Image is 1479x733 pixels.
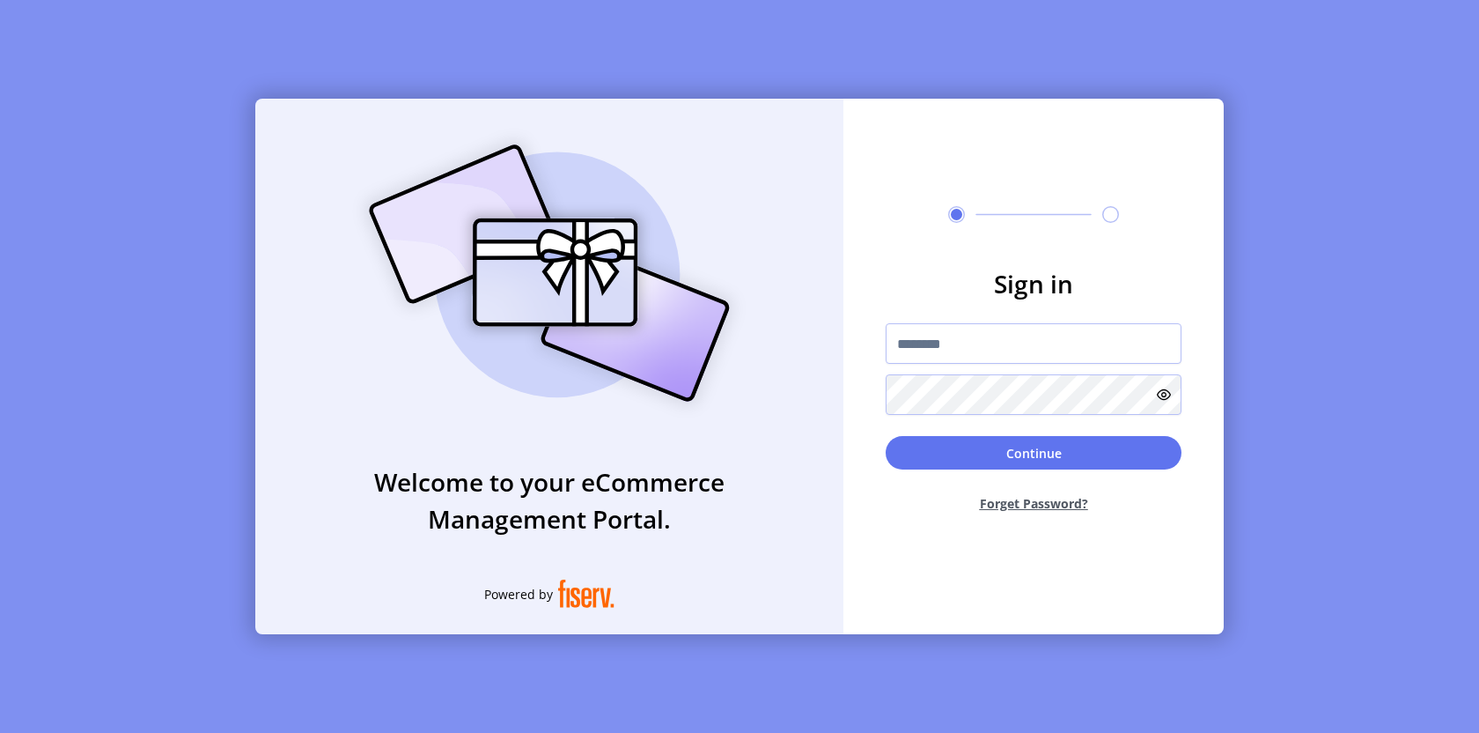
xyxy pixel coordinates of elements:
button: Continue [886,436,1181,470]
img: card_Illustration.svg [342,125,756,421]
h3: Sign in [886,265,1181,302]
span: Powered by [484,585,553,603]
button: Forget Password? [886,480,1181,527]
h3: Welcome to your eCommerce Management Portal. [255,463,843,537]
